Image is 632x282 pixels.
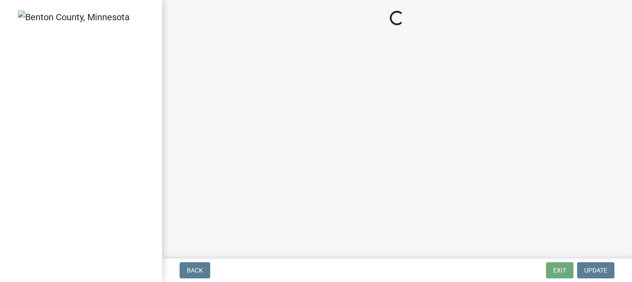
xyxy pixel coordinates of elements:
[577,262,614,278] button: Update
[546,262,573,278] button: Exit
[180,262,210,278] button: Back
[584,267,607,274] span: Update
[18,10,130,24] img: Benton County, Minnesota
[187,267,203,274] span: Back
